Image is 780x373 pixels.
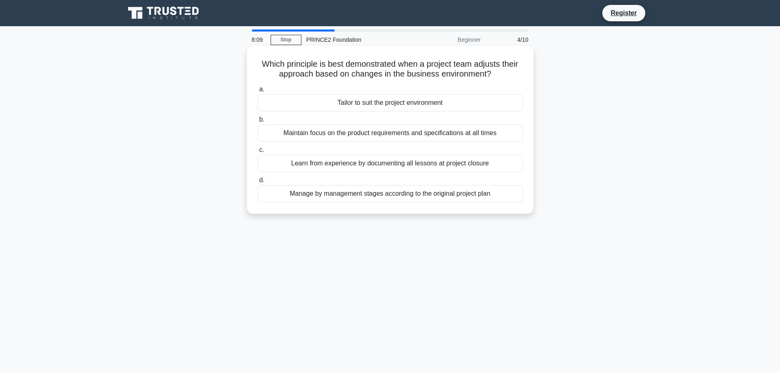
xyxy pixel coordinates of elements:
div: PRINCE2 Foundation [301,32,414,48]
div: 8:09 [247,32,271,48]
span: d. [259,176,265,183]
a: Stop [271,35,301,45]
h5: Which principle is best demonstrated when a project team adjusts their approach based on changes ... [257,59,524,79]
div: 4/10 [486,32,534,48]
div: Tailor to suit the project environment [258,94,523,111]
span: a. [259,86,265,93]
div: Beginner [414,32,486,48]
span: c. [259,146,264,153]
div: Manage by management stages according to the original project plan [258,185,523,202]
span: b. [259,116,265,123]
div: Learn from experience by documenting all lessons at project closure [258,155,523,172]
div: Maintain focus on the product requirements and specifications at all times [258,124,523,142]
a: Register [606,8,642,18]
